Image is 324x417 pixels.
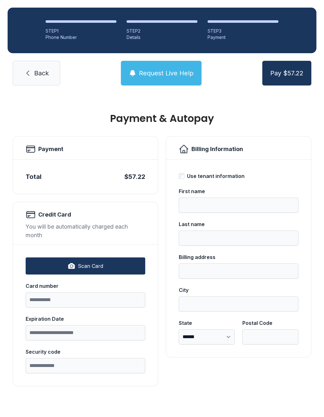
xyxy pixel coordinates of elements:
[187,172,245,180] div: Use tenant information
[38,145,63,154] h2: Payment
[78,262,103,270] span: Scan Card
[179,231,298,246] input: Last name
[179,319,235,327] div: State
[26,315,145,323] div: Expiration Date
[26,172,41,181] div: Total
[242,329,298,344] input: Postal Code
[179,198,298,213] input: First name
[179,296,298,312] input: City
[26,292,145,307] input: Card number
[26,222,145,239] div: You will be automatically charged each month
[13,113,311,123] h1: Payment & Autopay
[179,220,298,228] div: Last name
[38,210,71,219] h2: Credit Card
[46,34,116,41] div: Phone Number
[179,263,298,279] input: Billing address
[34,69,49,78] span: Back
[139,69,194,78] span: Request Live Help
[26,348,145,356] div: Security code
[179,329,235,344] select: State
[191,145,243,154] h2: Billing Information
[179,187,298,195] div: First name
[179,253,298,261] div: Billing address
[127,34,197,41] div: Details
[127,28,197,34] div: STEP 2
[270,69,303,78] span: Pay $57.22
[26,358,145,373] input: Security code
[208,34,278,41] div: Payment
[26,325,145,340] input: Expiration Date
[124,172,145,181] div: $57.22
[46,28,116,34] div: STEP 1
[26,282,145,290] div: Card number
[179,286,298,294] div: City
[242,319,298,327] div: Postal Code
[208,28,278,34] div: STEP 3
